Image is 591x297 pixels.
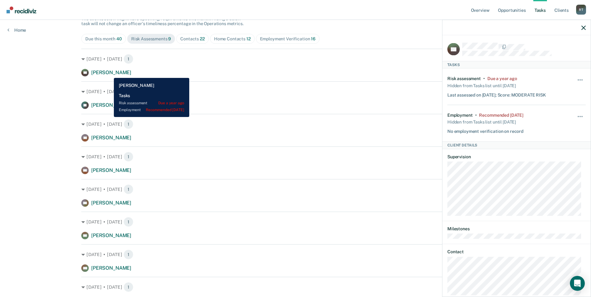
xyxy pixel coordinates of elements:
[7,27,26,33] a: Home
[214,36,251,42] div: Home Contacts
[311,36,316,41] span: 16
[81,87,510,97] div: [DATE] • [DATE]
[475,112,477,118] div: •
[447,118,516,126] div: Hidden from Tasks list until [DATE]
[81,184,510,194] div: [DATE] • [DATE]
[123,119,133,129] span: 1
[576,5,586,15] div: R T
[81,119,510,129] div: [DATE] • [DATE]
[246,36,251,41] span: 12
[487,76,517,81] div: Due a year ago
[447,226,586,231] dt: Milestones
[442,142,591,149] div: Client Details
[91,70,131,75] span: [PERSON_NAME]
[447,249,586,254] dt: Contact
[91,135,131,141] span: [PERSON_NAME]
[7,7,36,13] img: Recidiviz
[447,126,523,134] div: No employment verification on record
[123,282,133,292] span: 1
[85,36,122,42] div: Due this month
[123,54,133,64] span: 1
[91,102,131,108] span: [PERSON_NAME]
[483,76,485,81] div: •
[81,16,244,26] span: The clients below might have upcoming requirements this month. Hiding a below task will not chang...
[91,200,131,206] span: [PERSON_NAME]
[91,167,131,173] span: [PERSON_NAME]
[479,112,523,118] div: Recommended 2 months ago
[260,36,316,42] div: Employment Verification
[447,81,516,90] div: Hidden from Tasks list until [DATE]
[200,36,205,41] span: 22
[81,54,510,64] div: [DATE] • [DATE]
[447,90,546,97] div: Last assessed on [DATE]; Score: MODERATE RISK
[447,112,473,118] div: Employment
[116,36,122,41] span: 40
[123,250,133,259] span: 1
[91,265,131,271] span: [PERSON_NAME]
[81,282,510,292] div: [DATE] • [DATE]
[123,217,133,227] span: 1
[81,152,510,162] div: [DATE] • [DATE]
[570,276,585,291] div: Open Intercom Messenger
[447,154,586,159] dt: Supervision
[123,87,133,97] span: 1
[91,232,131,238] span: [PERSON_NAME]
[123,184,133,194] span: 1
[447,76,481,81] div: Risk assessment
[576,5,586,15] button: Profile dropdown button
[442,61,591,68] div: Tasks
[168,36,171,41] span: 9
[81,217,510,227] div: [DATE] • [DATE]
[180,36,205,42] div: Contacts
[81,250,510,259] div: [DATE] • [DATE]
[123,152,133,162] span: 1
[131,36,171,42] div: Risk Assessments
